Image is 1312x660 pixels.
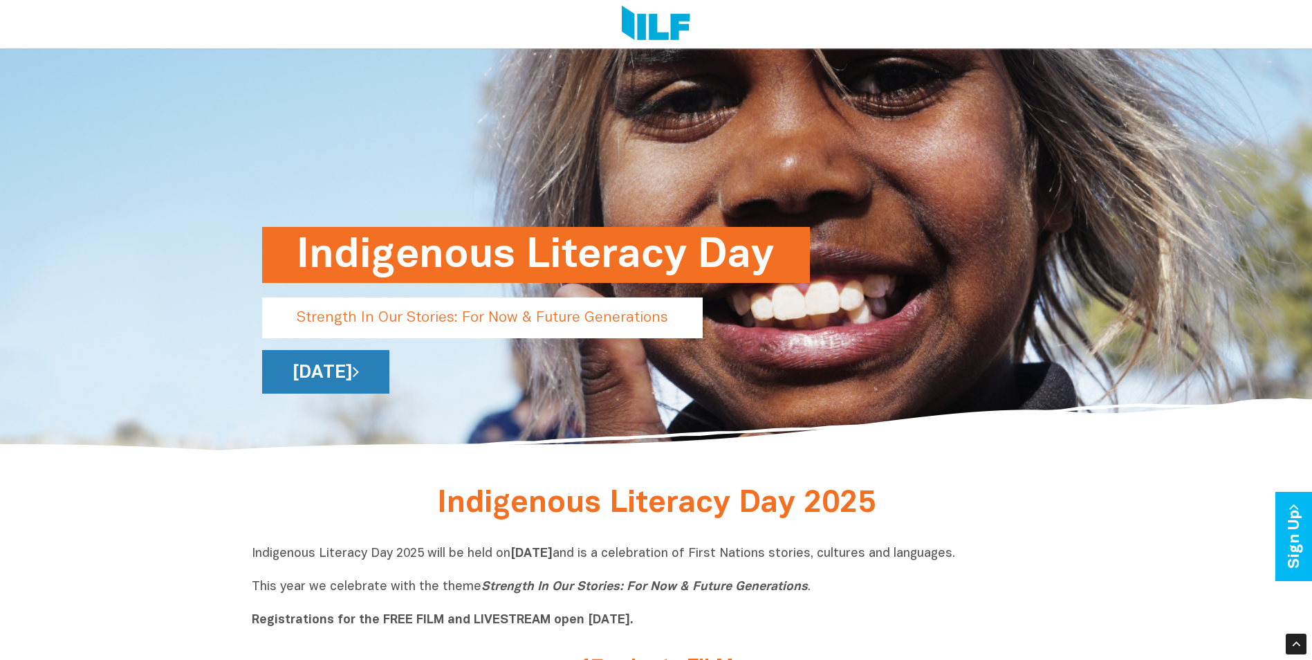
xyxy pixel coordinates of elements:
a: [DATE] [262,350,389,394]
i: Strength In Our Stories: For Now & Future Generations [481,581,808,593]
img: Logo [622,6,690,43]
p: Indigenous Literacy Day 2025 will be held on and is a celebration of First Nations stories, cultu... [252,546,1061,629]
div: Scroll Back to Top [1286,634,1306,654]
p: Strength In Our Stories: For Now & Future Generations [262,297,703,338]
span: Indigenous Literacy Day 2025 [437,490,876,518]
h1: Indigenous Literacy Day [297,227,775,283]
b: [DATE] [510,548,553,560]
b: Registrations for the FREE FILM and LIVESTREAM open [DATE]. [252,614,634,626]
